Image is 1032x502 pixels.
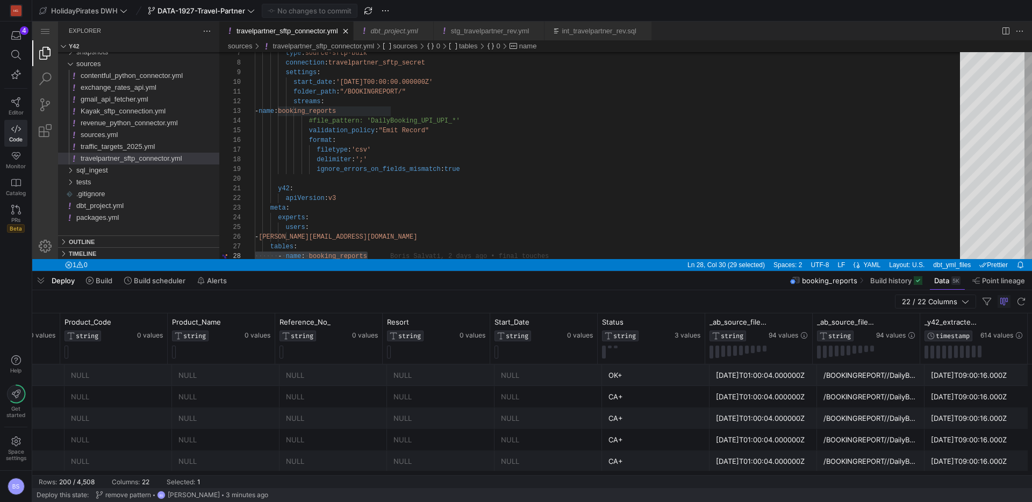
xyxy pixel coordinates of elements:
[292,173,296,181] span: :
[178,386,273,407] div: NULL
[71,451,166,472] div: NULL
[37,4,130,18] button: HolidayPirates DWH
[604,4,619,15] ul: Tab actions
[157,6,245,15] span: DATA-1927-Travel-Partner
[197,220,209,230] div: 27
[178,429,273,450] div: NULL
[934,276,949,285] span: Data
[286,408,381,429] div: NULL
[931,365,1026,386] div: [DATE]T09:00:16.000Z
[828,332,851,340] span: STRING
[716,429,811,450] div: [DATE]T01:00:04.000000Z
[178,365,273,386] div: NULL
[11,5,21,16] div: HG
[829,238,851,249] a: YAML
[292,38,296,45] span: :
[197,172,209,182] div: 22
[286,386,381,407] div: NULL
[93,488,271,502] button: remove patternBS[PERSON_NAME]3 minutes ago
[497,4,512,15] ul: Tab actions
[273,202,277,210] span: :
[26,60,187,72] div: exchange_rates_api.yml
[51,6,118,15] span: HolidayPirates DWH
[284,125,316,132] span: filetype
[254,47,285,55] span: settings
[37,131,187,143] div: /sources/travelpartner_sftp_connector.yml
[48,85,133,94] span: Kayak_sftp_connection.yml
[4,2,27,20] a: HG
[4,174,27,200] a: Catalog
[4,475,27,498] button: BS
[44,155,187,167] div: /tests
[361,20,385,28] span: sources
[168,491,220,499] span: [PERSON_NAME]
[277,231,335,239] span: booking_reports
[245,332,270,339] span: 0 values
[823,365,918,386] div: /BOOKINGREPORT//DailyBooking_UPI_UPI_14082025.csv
[197,133,209,143] div: 18
[931,386,1026,407] div: [DATE]T09:00:16.000Z
[951,276,961,285] div: 5K
[32,178,187,190] div: /dbt_project.yml
[145,4,257,18] button: DATA-1927-Travel-Partner
[249,231,253,239] span: ·‌
[501,451,596,472] div: NULL
[323,134,335,142] span: ';'
[44,192,87,200] span: packages.yml
[26,48,187,60] div: contentful_python_connector.yml
[404,19,408,31] div: 0 (module)
[339,5,386,13] a: dbt_project.yml
[386,4,401,15] ul: Tab actions
[26,178,187,190] div: dbt_project.yml
[675,332,700,339] span: 3 values
[501,408,596,429] div: NULL
[277,96,428,103] span: #file_pattern: 'DailyBooking_UPI_UPI_*'
[44,156,59,164] span: tests
[967,271,1030,290] button: Point lineage
[802,276,857,285] span: booking_reports
[427,19,446,31] div: tables (array)
[393,429,488,450] div: NULL
[37,48,187,60] div: /sources/contentful_python_connector.yml
[9,367,23,374] span: Help
[277,115,300,123] span: format
[608,365,703,386] div: OK+
[32,167,187,178] div: /.gitignore
[226,491,268,499] span: 3 minutes ago
[300,115,304,123] span: :
[854,238,895,249] a: Layout: U.S.
[48,109,85,117] span: sources.yml
[172,318,221,326] span: Product_Name
[44,168,73,176] span: .gitignore
[44,37,187,48] div: /sources
[895,295,976,309] button: 22 / 22 Columns
[9,136,23,142] span: Code
[119,271,190,290] button: Build scheduler
[876,332,906,339] span: 94 values
[26,131,187,143] div: travelpartner_sftp_connector.yml
[852,238,897,249] div: Layout: U.S.
[408,144,412,152] span: :
[26,155,187,167] div: tests
[37,107,187,119] div: /sources/sources.yml
[4,120,27,147] a: Code
[801,238,817,249] div: LF
[823,451,918,472] div: /BOOKINGREPORT//DailyBooking_UPI_UPI_14082025.csv
[197,95,209,104] div: 14
[286,451,381,472] div: NULL
[494,318,529,326] span: Start_Date
[238,183,254,190] span: meta
[261,221,265,229] span: :
[487,19,505,31] div: name (string)
[81,271,117,290] button: Build
[981,238,994,249] a: Notifications
[197,37,209,46] div: 8
[613,332,636,340] span: STRING
[769,332,798,339] span: 94 values
[223,212,226,219] span: -
[342,105,346,113] span: :
[870,276,912,285] span: Build history
[157,491,166,499] div: BS
[197,46,209,56] div: 9
[929,271,965,290] button: Data5K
